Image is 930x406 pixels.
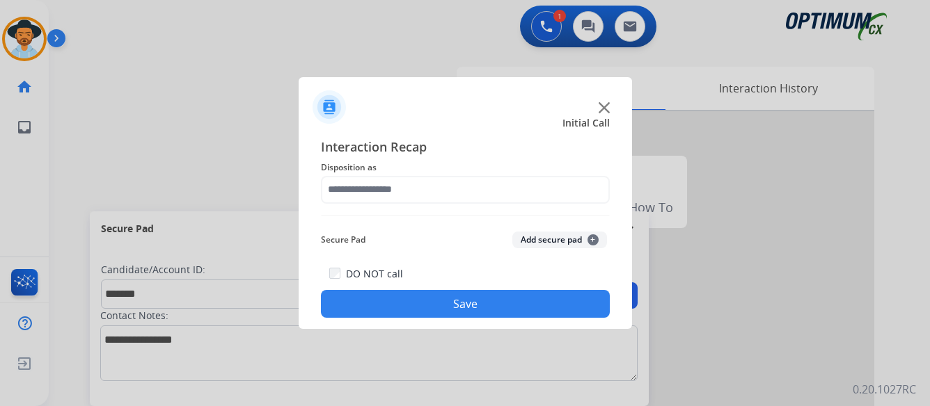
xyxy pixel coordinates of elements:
[853,381,916,398] p: 0.20.1027RC
[562,116,610,130] span: Initial Call
[512,232,607,248] button: Add secure pad+
[321,159,610,176] span: Disposition as
[321,232,365,248] span: Secure Pad
[313,90,346,124] img: contactIcon
[588,234,599,245] span: +
[321,215,610,216] img: contact-recap-line.svg
[346,267,403,281] label: DO NOT call
[321,290,610,318] button: Save
[321,137,610,159] span: Interaction Recap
